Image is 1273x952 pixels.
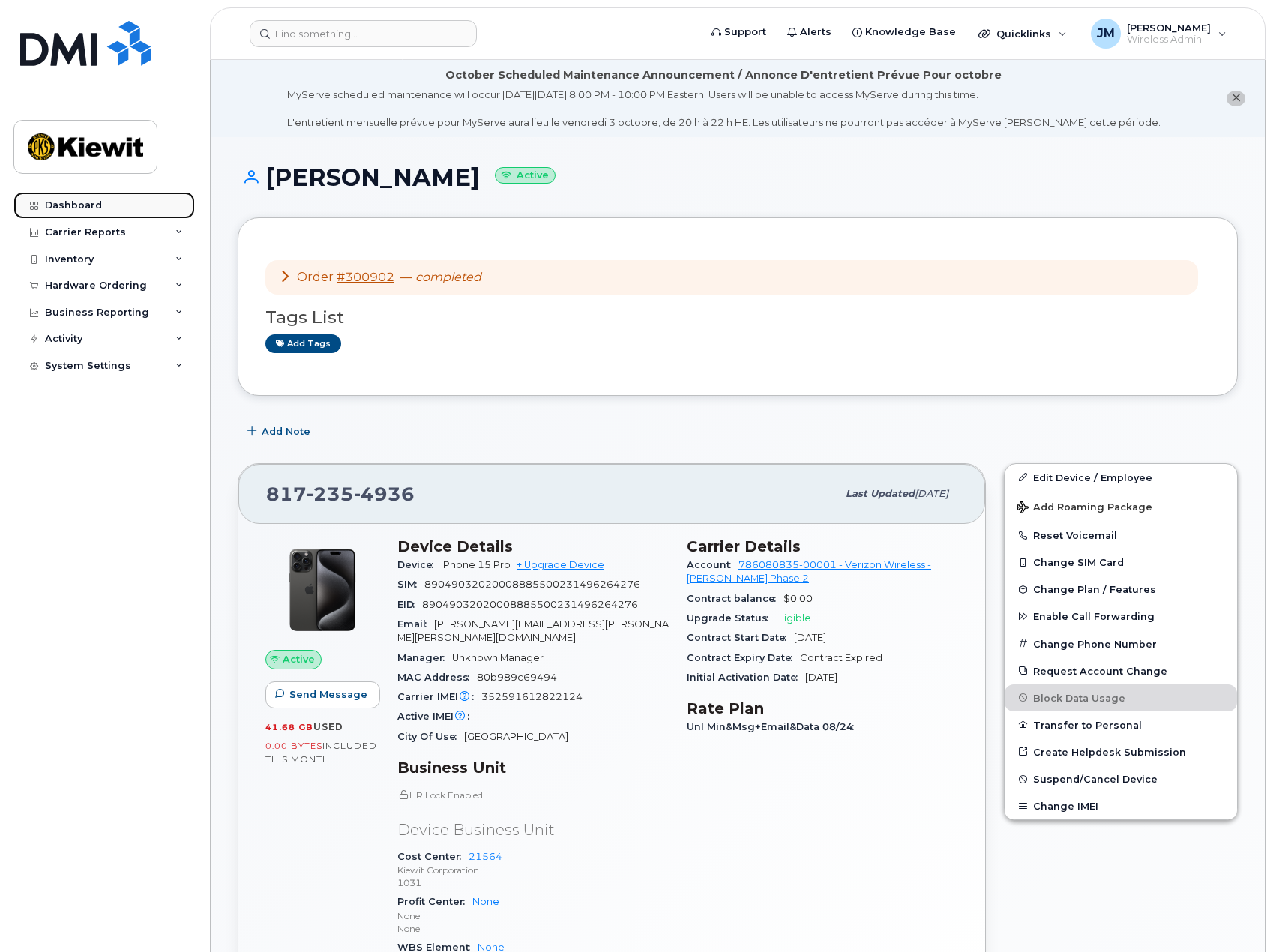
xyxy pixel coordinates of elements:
h3: Carrier Details [687,537,958,555]
span: Email [397,618,434,630]
span: Order [297,270,334,284]
span: Contract Expired [800,652,882,663]
span: Initial Activation Date [687,672,805,683]
span: iPhone 15 Pro [441,559,511,570]
span: Active [283,652,315,666]
span: Profit Center [397,896,472,907]
span: Contract balance [687,593,783,604]
span: 352591612822124 [481,691,583,702]
span: $0.00 [783,593,813,604]
h1: [PERSON_NAME] [238,164,1238,190]
span: Contract Expiry Date [687,652,800,663]
span: Unl Min&Msg+Email&Data 08/24 [687,721,861,732]
p: None [397,909,669,922]
button: Change IMEI [1005,792,1237,819]
span: MAC Address [397,672,477,683]
span: 89049032020008885500231496264276 [424,579,640,590]
p: Kiewit Corporation [397,864,669,876]
span: [DATE] [794,632,826,643]
span: Carrier IMEI [397,691,481,702]
span: 80b989c69494 [477,672,557,683]
button: Transfer to Personal [1005,711,1237,738]
button: Change SIM Card [1005,549,1237,576]
span: Enable Call Forwarding [1033,611,1155,622]
iframe: Messenger Launcher [1208,887,1262,941]
span: 0.00 Bytes [265,741,322,751]
span: [PERSON_NAME][EMAIL_ADDRESS][PERSON_NAME][PERSON_NAME][DOMAIN_NAME] [397,618,669,643]
span: Change Plan / Features [1033,584,1156,595]
span: 235 [307,483,354,505]
a: Create Helpdesk Submission [1005,738,1237,765]
span: Eligible [776,612,811,624]
a: 786080835-00001 - Verizon Wireless - [PERSON_NAME] Phase 2 [687,559,931,584]
span: Active IMEI [397,711,477,722]
span: 41.68 GB [265,722,313,732]
em: completed [415,270,481,284]
span: Manager [397,652,452,663]
button: Block Data Usage [1005,684,1237,711]
span: SIM [397,579,424,590]
span: [GEOGRAPHIC_DATA] [464,731,568,742]
span: Send Message [289,687,367,702]
h3: Device Details [397,537,669,555]
div: MyServe scheduled maintenance will occur [DATE][DATE] 8:00 PM - 10:00 PM Eastern. Users will be u... [287,88,1161,130]
button: Enable Call Forwarding [1005,603,1237,630]
button: Request Account Change [1005,657,1237,684]
span: 89049032020008885500231496264276 [422,599,638,610]
span: Unknown Manager [452,652,544,663]
small: Active [495,167,556,184]
a: None [472,896,499,907]
h3: Business Unit [397,759,669,777]
img: iPhone_15_Pro_Black.png [277,545,367,635]
span: — [400,270,481,284]
span: — [477,711,487,722]
span: Last updated [846,488,915,499]
h3: Tags List [265,308,1210,327]
span: Add Note [262,424,310,439]
span: 817 [266,483,415,505]
span: Cost Center [397,851,469,862]
a: 21564 [469,851,502,862]
p: 1031 [397,876,669,889]
a: Edit Device / Employee [1005,464,1237,491]
span: EID [397,599,422,610]
button: close notification [1227,91,1245,106]
p: Device Business Unit [397,819,669,841]
span: Device [397,559,441,570]
span: [DATE] [915,488,948,499]
p: HR Lock Enabled [397,789,669,801]
a: + Upgrade Device [517,559,604,570]
span: [DATE] [805,672,837,683]
p: None [397,922,669,935]
span: 4936 [354,483,415,505]
span: Contract Start Date [687,632,794,643]
div: October Scheduled Maintenance Announcement / Annonce D'entretient Prévue Pour octobre [445,67,1002,83]
span: City Of Use [397,731,464,742]
button: Suspend/Cancel Device [1005,765,1237,792]
button: Reset Voicemail [1005,522,1237,549]
button: Send Message [265,681,380,708]
span: Suspend/Cancel Device [1033,774,1158,785]
span: Upgrade Status [687,612,776,624]
a: Add tags [265,334,341,353]
h3: Rate Plan [687,699,958,717]
button: Add Roaming Package [1005,491,1237,522]
button: Add Note [238,418,323,445]
a: #300902 [337,270,394,284]
span: Account [687,559,738,570]
button: Change Phone Number [1005,630,1237,657]
span: used [313,721,343,732]
span: Add Roaming Package [1017,501,1152,516]
button: Change Plan / Features [1005,576,1237,603]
